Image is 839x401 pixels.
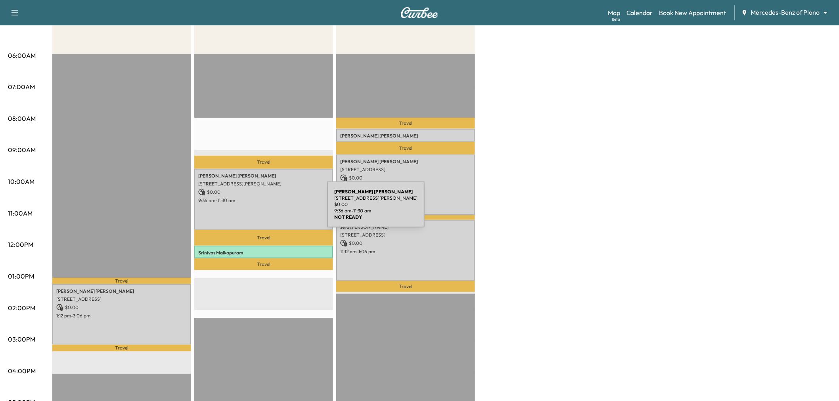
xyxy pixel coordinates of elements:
p: Srinivas Malkapuram [198,250,329,256]
p: 9:36 am - 11:30 am [198,197,329,204]
span: Mercedes-Benz of Plano [751,8,820,17]
p: 01:00PM [8,271,34,281]
p: [STREET_ADDRESS] [198,258,329,264]
p: 04:00PM [8,366,36,376]
a: MapBeta [608,8,620,17]
p: 02:00PM [8,303,35,313]
p: Travel [336,281,475,292]
p: Travel [194,258,333,270]
p: Travel [52,278,191,284]
p: [PERSON_NAME] [PERSON_NAME] [198,173,329,179]
p: [STREET_ADDRESS] [340,232,471,238]
p: Travel [194,230,333,246]
p: 11:00AM [8,208,33,218]
p: 10:00AM [8,177,34,186]
img: Curbee Logo [400,7,439,18]
p: 09:00AM [8,145,36,155]
p: 11:12 am - 1:06 pm [340,248,471,255]
p: $ 0.00 [340,240,471,247]
a: Calendar [626,8,653,17]
p: Travel [336,118,475,129]
p: [PERSON_NAME] [PERSON_NAME] [56,288,187,294]
p: $ 0.00 [340,174,471,181]
p: 06:00AM [8,51,36,60]
p: 08:00AM [8,114,36,123]
p: 07:00AM [8,82,35,92]
p: 12:00PM [8,240,33,249]
p: 03:00PM [8,334,35,344]
p: Travel [52,345,191,351]
p: [STREET_ADDRESS] [56,296,187,302]
p: Travel [194,156,333,169]
a: Book New Appointment [659,8,726,17]
p: [STREET_ADDRESS][PERSON_NAME] [198,181,329,187]
p: $ 0.00 [198,189,329,196]
p: [PERSON_NAME] [PERSON_NAME] [340,158,471,165]
p: [PERSON_NAME] [PERSON_NAME] [340,133,471,139]
p: Travel [336,142,475,155]
p: [STREET_ADDRESS] [340,141,471,147]
p: 1:12 pm - 3:06 pm [56,313,187,319]
p: $ 0.00 [56,304,187,311]
div: Beta [612,16,620,22]
p: [STREET_ADDRESS] [340,166,471,173]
